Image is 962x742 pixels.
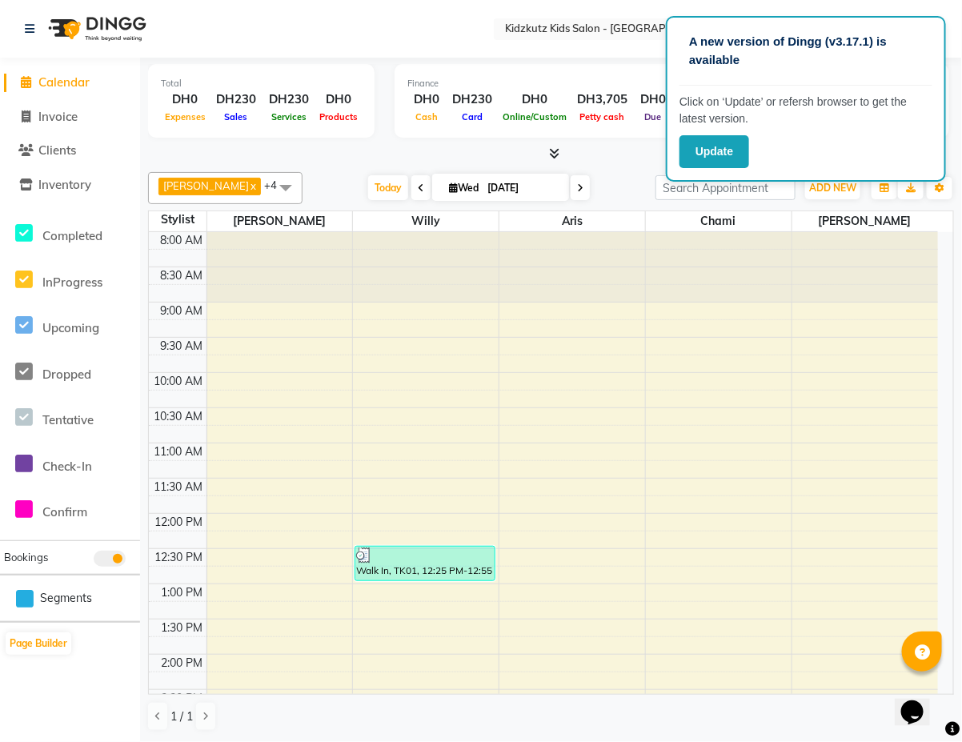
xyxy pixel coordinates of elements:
div: DH0 [499,90,571,109]
a: x [249,179,256,192]
span: Bookings [4,551,48,564]
span: Invoice [38,109,78,124]
span: Petty cash [576,111,629,122]
span: Expenses [161,111,210,122]
span: Tentative [42,412,94,427]
span: Aris [499,211,645,231]
div: DH230 [210,90,263,109]
div: 1:00 PM [158,584,206,601]
span: Completed [42,228,102,243]
div: DH230 [263,90,315,109]
div: 2:30 PM [158,690,206,707]
div: DH0 [407,90,446,109]
a: Calendar [4,74,136,92]
span: Today [368,175,408,200]
div: 9:30 AM [158,338,206,355]
span: Inventory [38,177,91,192]
span: Willy [353,211,499,231]
a: Invoice [4,108,136,126]
div: 10:30 AM [151,408,206,425]
span: Cash [411,111,442,122]
div: DH230 [446,90,499,109]
span: Sales [221,111,252,122]
input: 2025-09-03 [483,176,563,200]
div: 8:00 AM [158,232,206,249]
a: Inventory [4,176,136,195]
div: 12:00 PM [152,514,206,531]
span: Upcoming [42,320,99,335]
span: InProgress [42,275,102,290]
div: 1:30 PM [158,620,206,636]
span: Check-In [42,459,92,474]
div: Finance [407,77,672,90]
span: Online/Custom [499,111,571,122]
iframe: chat widget [895,678,946,726]
span: [PERSON_NAME] [792,211,938,231]
span: Dropped [42,367,91,382]
div: 10:00 AM [151,373,206,390]
input: Search Appointment [655,175,796,200]
p: A new version of Dingg (v3.17.1) is available [689,33,923,69]
button: Page Builder [6,632,71,655]
div: Total [161,77,362,90]
span: Clients [38,142,76,158]
span: Calendar [38,74,90,90]
p: Click on ‘Update’ or refersh browser to get the latest version. [679,94,932,127]
span: ADD NEW [809,182,856,194]
span: 1 / 1 [170,708,193,725]
img: logo [41,6,150,51]
div: DH0 [634,90,672,109]
a: Clients [4,142,136,160]
div: 12:30 PM [152,549,206,566]
div: DH0 [315,90,362,109]
button: ADD NEW [805,177,860,199]
span: Card [458,111,487,122]
div: DH3,705 [571,90,634,109]
span: Wed [445,182,483,194]
div: 2:00 PM [158,655,206,672]
div: 11:30 AM [151,479,206,495]
span: Products [315,111,362,122]
div: 9:00 AM [158,303,206,319]
button: Update [679,135,749,168]
span: [PERSON_NAME] [163,179,249,192]
span: Chami [646,211,792,231]
div: DH0 [161,90,210,109]
span: +4 [264,178,289,191]
div: 8:30 AM [158,267,206,284]
span: Segments [40,590,92,607]
span: Services [267,111,311,122]
span: Due [641,111,666,122]
div: Walk In, TK01, 12:25 PM-12:55 PM, Kid'S Hair Cut For Boy (DH65) [355,547,494,580]
span: [PERSON_NAME] [207,211,353,231]
div: Stylist [149,211,206,228]
div: 11:00 AM [151,443,206,460]
span: Confirm [42,504,87,519]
